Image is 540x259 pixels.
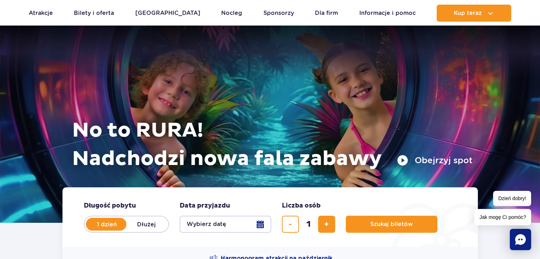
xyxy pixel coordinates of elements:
[318,216,335,233] button: dodaj bilet
[437,5,511,22] button: Kup teraz
[397,155,473,166] button: Obejrzyj spot
[180,216,271,233] button: Wybierz datę
[282,216,299,233] button: usuń bilet
[282,202,321,210] span: Liczba osób
[346,216,437,233] button: Szukaj biletów
[474,209,531,225] span: Jak mogę Ci pomóc?
[74,5,114,22] a: Bilety i oferta
[370,221,413,227] span: Szukaj biletów
[359,5,416,22] a: Informacje i pomoc
[263,5,294,22] a: Sponsorzy
[300,216,317,233] input: liczba biletów
[510,229,531,250] div: Chat
[135,5,200,22] a: [GEOGRAPHIC_DATA]
[29,5,53,22] a: Atrakcje
[180,202,230,210] span: Data przyjazdu
[84,202,136,210] span: Długość pobytu
[454,10,482,16] span: Kup teraz
[87,217,127,232] label: 1 dzień
[315,5,338,22] a: Dla firm
[221,5,242,22] a: Nocleg
[126,217,167,232] label: Dłużej
[72,116,473,173] h1: No to RURA! Nadchodzi nowa fala zabawy
[62,187,478,247] form: Planowanie wizyty w Park of Poland
[493,191,531,206] span: Dzień dobry!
